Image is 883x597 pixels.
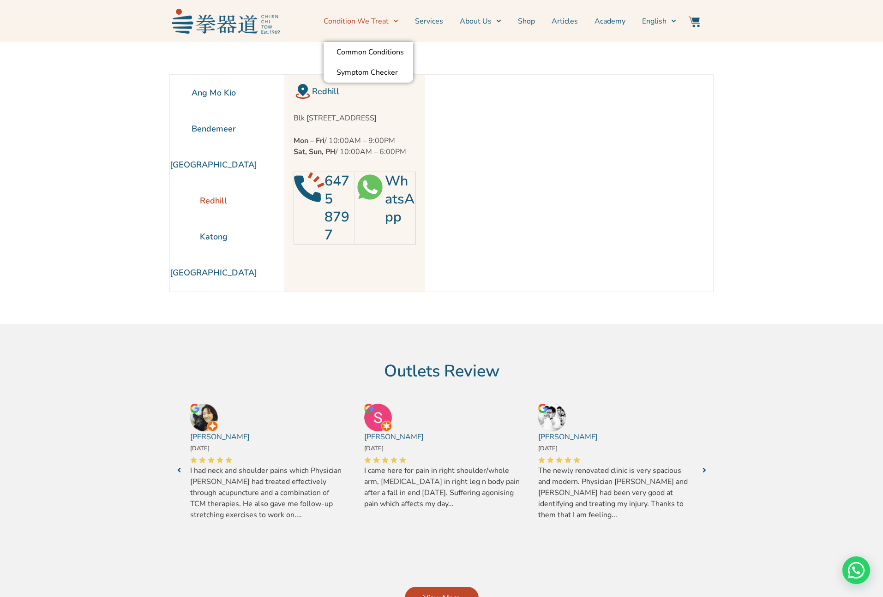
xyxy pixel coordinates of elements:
a: Next [172,463,186,478]
a: [PERSON_NAME] [190,431,250,442]
p: / 10:00AM – 9:00PM / 10:00AM – 6:00PM [294,135,416,157]
a: WhatsApp [385,172,414,227]
ul: Condition We Treat [324,42,413,83]
strong: Mon – Fri [294,136,324,146]
nav: Menu [284,10,677,33]
a: [PERSON_NAME] [364,431,424,442]
span: English [642,16,667,27]
a: Condition We Treat [324,10,398,33]
a: Next [697,463,712,478]
img: Beng Chuan Quek [538,404,566,431]
a: Academy [595,10,625,33]
span: I had neck and shoulder pains which Physician [PERSON_NAME] had treated effectively through acupu... [190,465,346,520]
strong: Sat, Sun, PH [294,147,336,157]
p: Blk [STREET_ADDRESS] [294,113,416,124]
a: [PERSON_NAME] [538,431,598,442]
span: [DATE] [190,444,210,453]
span: [DATE] [538,444,558,453]
img: Saberah Khan [364,404,392,431]
a: Shop [518,10,535,33]
iframe: Chien Chi Tow Healthcare Redhill [425,75,686,292]
a: Articles [552,10,578,33]
span: The newly renovated clinic is very spacious and modern. Physician [PERSON_NAME] and [PERSON_NAME]... [538,465,694,520]
a: Services [415,10,443,33]
a: 6475 8797 [324,172,349,245]
span: I came here for pain in right shoulder/whole arm, [MEDICAL_DATA] in right leg n body pain after a... [364,465,520,509]
span: [DATE] [364,444,384,453]
h2: Outlets Review [176,361,707,382]
a: About Us [460,10,501,33]
img: Website Icon-03 [689,16,700,27]
a: English [642,10,676,33]
a: Symptom Checker [324,62,413,83]
h2: Redhill [312,85,416,98]
a: Common Conditions [324,42,413,62]
img: Li-Ling Sitoh [190,404,218,431]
